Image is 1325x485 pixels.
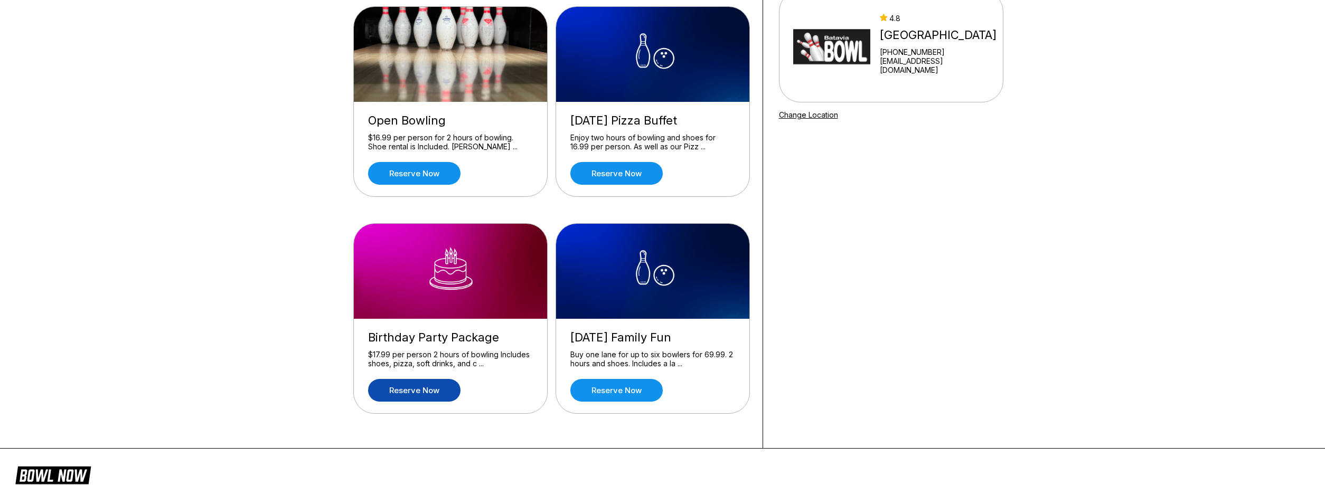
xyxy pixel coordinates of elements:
[368,113,533,128] div: Open Bowling
[880,56,999,74] a: [EMAIL_ADDRESS][DOMAIN_NAME]
[556,224,750,319] img: Friday Family Fun
[570,162,663,185] a: Reserve now
[368,133,533,151] div: $16.99 per person for 2 hours of bowling. Shoe rental is Included. [PERSON_NAME] ...
[570,379,663,402] a: Reserve now
[368,350,533,368] div: $17.99 per person 2 hours of bowling Includes shoes, pizza, soft drinks, and c ...
[368,379,461,402] a: Reserve now
[570,350,735,368] div: Buy one lane for up to six bowlers for 69.99. 2 hours and shoes. Includes a la ...
[570,330,735,345] div: [DATE] Family Fun
[779,110,838,119] a: Change Location
[556,7,750,102] img: Wednesday Pizza Buffet
[793,7,870,86] img: Batavia Bowl
[368,162,461,185] a: Reserve now
[368,330,533,345] div: Birthday Party Package
[570,133,735,151] div: Enjoy two hours of bowling and shoes for 16.99 per person. As well as our Pizz ...
[880,28,999,42] div: [GEOGRAPHIC_DATA]
[354,224,548,319] img: Birthday Party Package
[880,47,999,56] div: [PHONE_NUMBER]
[570,113,735,128] div: [DATE] Pizza Buffet
[880,14,999,23] div: 4.8
[354,7,548,102] img: Open Bowling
